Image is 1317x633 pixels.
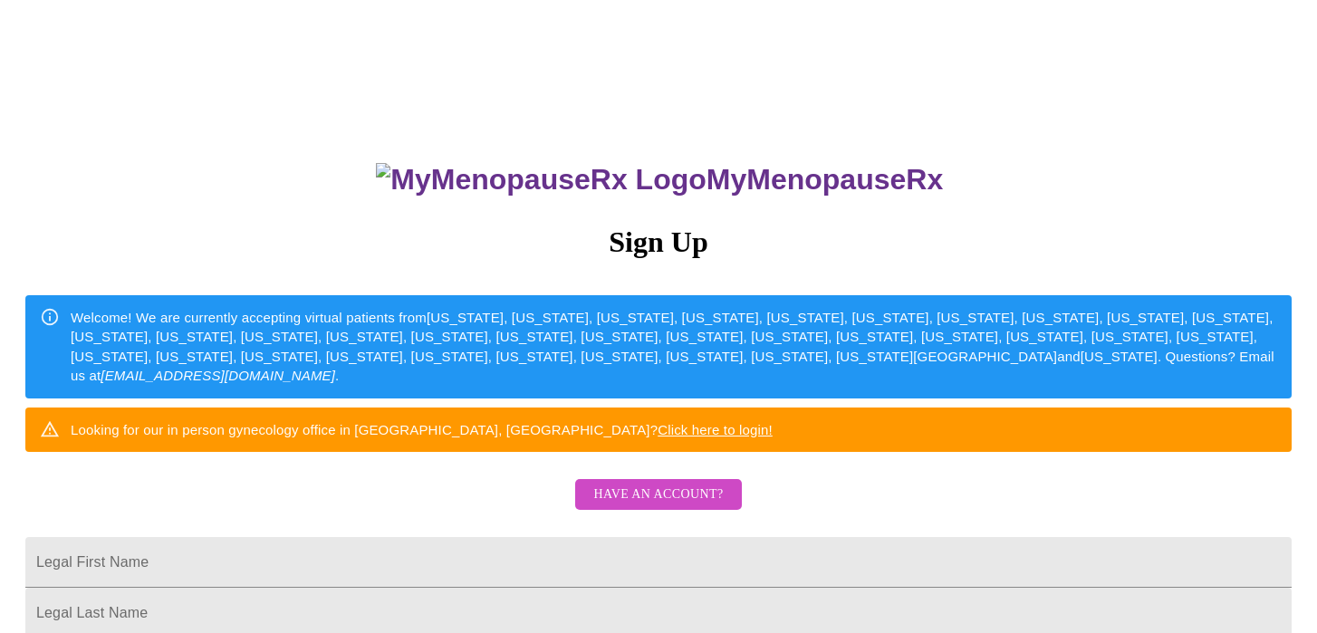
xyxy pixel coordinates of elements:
button: Have an account? [575,479,741,511]
h3: Sign Up [25,225,1292,259]
a: Have an account? [571,499,745,514]
h3: MyMenopauseRx [28,163,1293,197]
em: [EMAIL_ADDRESS][DOMAIN_NAME] [101,368,335,383]
span: Have an account? [593,484,723,506]
div: Welcome! We are currently accepting virtual patients from [US_STATE], [US_STATE], [US_STATE], [US... [71,301,1277,393]
img: MyMenopauseRx Logo [376,163,706,197]
a: Click here to login! [658,422,773,437]
div: Looking for our in person gynecology office in [GEOGRAPHIC_DATA], [GEOGRAPHIC_DATA]? [71,413,773,446]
